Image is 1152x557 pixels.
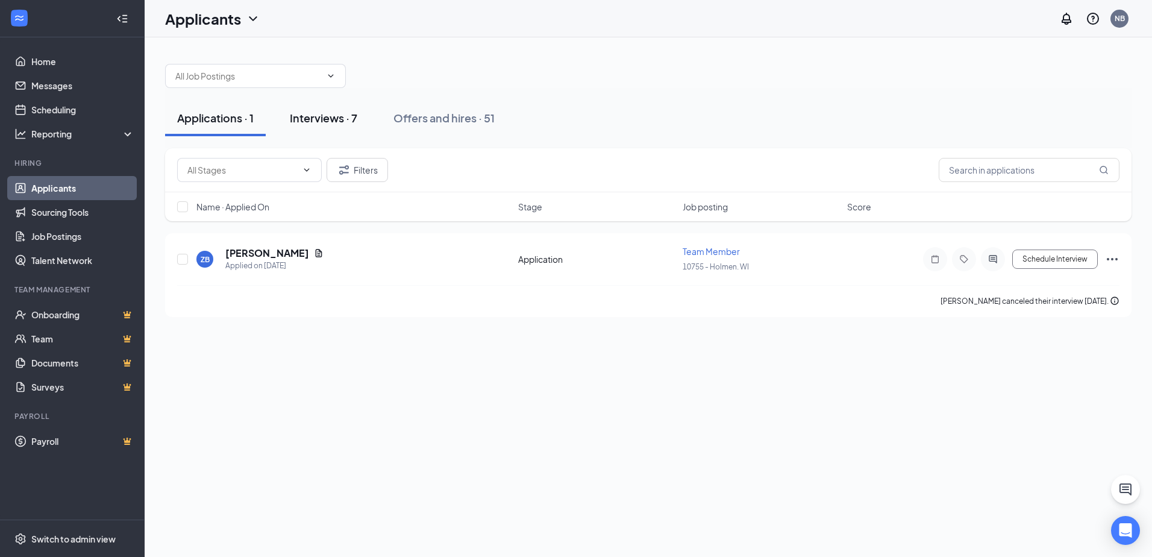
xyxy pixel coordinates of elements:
a: Messages [31,74,134,98]
svg: ChevronDown [326,71,336,81]
div: Application [518,253,675,265]
input: All Job Postings [175,69,321,83]
div: Applied on [DATE] [225,260,324,272]
div: Hiring [14,158,132,168]
div: NB [1115,13,1125,24]
svg: Document [314,248,324,258]
button: ChatActive [1111,475,1140,504]
div: Switch to admin view [31,533,116,545]
button: Filter Filters [327,158,388,182]
div: Applications · 1 [177,110,254,125]
span: 10755 - Holmen. WI [683,262,749,271]
div: Open Intercom Messenger [1111,516,1140,545]
span: Stage [518,201,542,213]
svg: Ellipses [1105,252,1119,266]
h5: [PERSON_NAME] [225,247,309,260]
svg: ActiveChat [986,254,1000,264]
svg: WorkstreamLogo [13,12,25,24]
div: Reporting [31,128,135,140]
div: Interviews · 7 [290,110,357,125]
div: ZB [201,254,210,265]
h1: Applicants [165,8,241,29]
svg: Settings [14,533,27,545]
input: All Stages [187,163,297,177]
input: Search in applications [939,158,1119,182]
span: Team Member [683,246,740,257]
div: Payroll [14,411,132,421]
svg: Analysis [14,128,27,140]
a: Talent Network [31,248,134,272]
span: Job posting [683,201,728,213]
svg: Note [928,254,942,264]
a: PayrollCrown [31,429,134,453]
a: DocumentsCrown [31,351,134,375]
div: Team Management [14,285,132,295]
svg: ChatActive [1118,482,1133,497]
a: Job Postings [31,224,134,248]
svg: QuestionInfo [1086,11,1100,26]
a: TeamCrown [31,327,134,351]
svg: Info [1110,296,1119,306]
svg: Collapse [116,13,128,25]
a: SurveysCrown [31,375,134,399]
svg: MagnifyingGlass [1099,165,1109,175]
svg: ChevronDown [246,11,260,26]
svg: Notifications [1059,11,1074,26]
button: Schedule Interview [1012,250,1098,269]
svg: Filter [337,163,351,177]
a: Scheduling [31,98,134,122]
svg: ChevronDown [302,165,311,175]
a: Home [31,49,134,74]
div: [PERSON_NAME] canceled their interview [DATE]. [941,295,1119,307]
div: Offers and hires · 51 [393,110,495,125]
span: Score [847,201,871,213]
a: Applicants [31,176,134,200]
a: OnboardingCrown [31,303,134,327]
a: Sourcing Tools [31,200,134,224]
span: Name · Applied On [196,201,269,213]
svg: Tag [957,254,971,264]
